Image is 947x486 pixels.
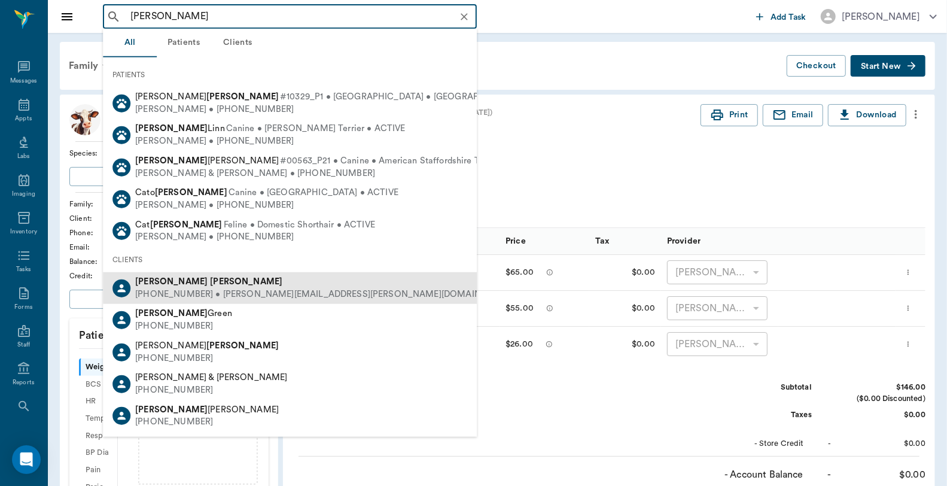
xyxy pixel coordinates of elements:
span: #10329_P1 • [GEOGRAPHIC_DATA] • [GEOGRAPHIC_DATA] • ACTIVE [280,91,565,104]
span: [PERSON_NAME] [135,92,279,101]
div: Balance : [69,256,119,267]
b: [PERSON_NAME] [135,309,208,318]
div: $0.00 [836,438,925,449]
button: Clients [211,29,264,57]
div: Temp [79,410,117,427]
div: $26.00 [506,335,533,353]
span: Green [135,309,232,318]
div: $146.00 [836,382,925,393]
b: [PERSON_NAME] [135,156,208,165]
button: Close drawer [55,5,79,29]
div: Credit : [69,271,119,281]
button: more [906,104,925,124]
button: Checkout [787,55,846,77]
div: Family [62,51,120,80]
button: Clear [456,8,473,25]
span: Linn [135,124,225,133]
div: Invoice # 5f8c4b [293,104,701,121]
div: $0.00 [836,409,925,421]
span: Canine • [PERSON_NAME] Terrier • ACTIVE [226,123,406,135]
div: Resp [79,427,117,445]
div: [PERSON_NAME] [667,260,768,284]
b: [PERSON_NAME] [135,124,208,133]
div: $0.00 [836,467,925,482]
div: PATIENTS [103,62,477,87]
div: [PERSON_NAME] [842,10,920,24]
div: [PERSON_NAME] [667,296,768,320]
div: Weight [79,359,117,376]
div: [PHONE_NUMBER] [135,384,287,397]
div: Email : [69,242,119,253]
div: Labs [17,152,30,161]
div: Price [500,227,589,254]
div: - Store Credit [714,438,804,449]
div: Species : [69,148,119,159]
button: more [902,298,915,318]
button: Add patient Special Care Note [69,167,269,186]
div: [PHONE_NUMBER] [135,416,279,429]
button: message [543,299,556,317]
img: Profile Image [69,104,101,135]
div: Tasks [16,265,31,274]
div: Provider [667,224,701,258]
div: Open Intercom Messenger [12,445,41,474]
button: message [543,263,556,281]
span: [PERSON_NAME] [135,341,279,350]
div: Price [506,224,526,258]
div: $0.00 [589,255,661,291]
button: Add Task [751,5,811,28]
div: Forms [14,303,32,312]
div: $0.00 [589,291,661,327]
div: Reports [13,378,35,387]
span: #00563_P21 • Canine • American Staffordshire Terrier • ACTIVE [280,155,541,168]
div: [PERSON_NAME] • [PHONE_NUMBER] [135,199,398,212]
div: - Account Balance [714,467,803,482]
div: Appts [15,114,32,123]
div: $0.00 [589,327,661,363]
div: [PHONE_NUMBER] [135,320,232,333]
button: Email [763,104,823,126]
button: All [103,29,157,57]
div: Imaging [12,190,35,199]
div: Staff [17,341,30,350]
div: Family : [69,199,119,209]
span: Feline • Domestic Shorthair • ACTIVE [224,218,375,231]
div: [PHONE_NUMBER] • [PERSON_NAME][EMAIL_ADDRESS][PERSON_NAME][DOMAIN_NAME] [135,288,514,301]
p: Patient Vitals [69,318,269,348]
div: [PERSON_NAME] [667,332,768,356]
div: $55.00 [506,299,534,317]
span: Cato [135,188,227,197]
button: [PERSON_NAME] [811,5,946,28]
span: [PERSON_NAME] & [PERSON_NAME] [135,373,287,382]
span: Cat [135,220,222,229]
div: [PHONE_NUMBER] [135,352,279,364]
input: Search [126,8,473,25]
span: [PERSON_NAME] [135,405,279,414]
b: [PERSON_NAME] [210,277,282,286]
div: $65.00 [506,263,534,281]
b: [PERSON_NAME] [206,341,279,350]
div: Pain [79,461,117,479]
b: [PERSON_NAME] [206,92,279,101]
button: message [543,335,556,353]
div: BCS [79,376,117,393]
div: Tax [589,227,661,254]
b: [PERSON_NAME] [135,405,208,414]
div: HR [79,393,117,411]
div: Provider [661,227,778,254]
div: Client : [69,213,119,224]
div: BP Dia [79,445,117,462]
button: more [902,262,915,283]
button: Patients [157,29,211,57]
b: [PERSON_NAME] [155,188,227,197]
div: Phone : [69,227,119,238]
div: - [828,438,831,449]
div: Inventory [10,227,37,236]
div: [PERSON_NAME] & [PERSON_NAME] • [PHONE_NUMBER] [135,167,541,180]
button: Add client Special Care Note [69,290,269,309]
span: Canine • [GEOGRAPHIC_DATA] • ACTIVE [229,187,398,199]
b: [PERSON_NAME] [150,220,223,229]
div: Tax [595,224,609,258]
div: [PERSON_NAME] • [PHONE_NUMBER] [135,231,375,244]
div: Taxes [722,409,812,421]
